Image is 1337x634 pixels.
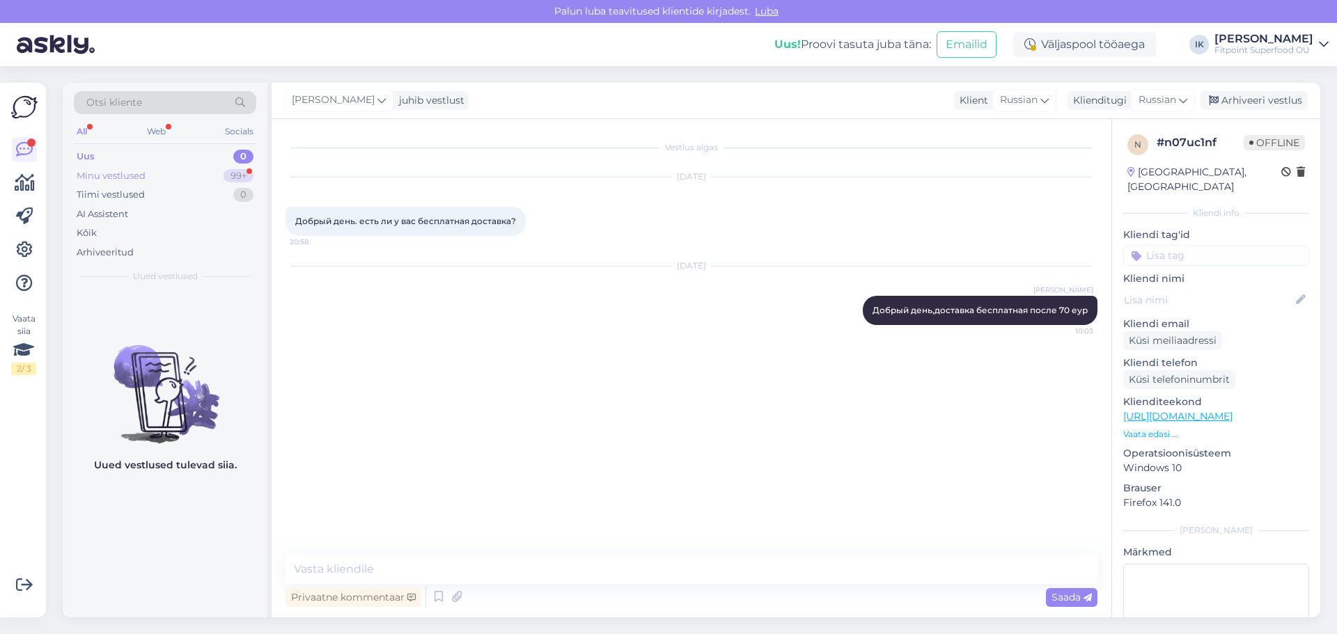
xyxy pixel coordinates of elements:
[77,188,145,202] div: Tiimi vestlused
[11,363,36,375] div: 2 / 3
[1123,356,1309,370] p: Kliendi telefon
[1127,165,1281,194] div: [GEOGRAPHIC_DATA], [GEOGRAPHIC_DATA]
[1123,481,1309,496] p: Brauser
[1123,395,1309,409] p: Klienditeekond
[233,188,253,202] div: 0
[11,312,36,375] div: Vaata siia
[286,260,1097,272] div: [DATE]
[1068,93,1127,108] div: Klienditugi
[1041,326,1093,336] span: 10:03
[94,458,237,473] p: Uued vestlused tulevad siia.
[393,93,464,108] div: juhib vestlust
[1124,292,1293,308] input: Lisa nimi
[1157,134,1244,151] div: # n07uc1nf
[286,171,1097,183] div: [DATE]
[1123,370,1235,389] div: Küsi telefoninumbrit
[1123,245,1309,266] input: Lisa tag
[1033,285,1093,295] span: [PERSON_NAME]
[224,169,253,183] div: 99+
[11,94,38,120] img: Askly Logo
[77,169,146,183] div: Minu vestlused
[1123,271,1309,286] p: Kliendi nimi
[1051,591,1092,603] span: Saada
[1123,207,1309,219] div: Kliendi info
[74,122,90,141] div: All
[873,305,1088,315] span: Добрый день,доставка бесплатная после 70 еур
[954,93,988,108] div: Klient
[292,93,375,108] span: [PERSON_NAME]
[1139,93,1176,108] span: Russian
[133,270,198,283] span: Uued vestlused
[774,36,931,53] div: Proovi tasuta juba täna:
[295,216,516,226] span: Добрый день. есть ли у вас бесплатная доставка?
[1123,228,1309,242] p: Kliendi tag'id
[286,588,421,607] div: Privaatne kommentaar
[1214,33,1313,45] div: [PERSON_NAME]
[1123,496,1309,510] p: Firefox 141.0
[222,122,256,141] div: Socials
[1189,35,1209,54] div: IK
[290,237,342,247] span: 20:58
[286,141,1097,154] div: Vestlus algas
[1123,331,1222,350] div: Küsi meiliaadressi
[1013,32,1156,57] div: Väljaspool tööaega
[1123,524,1309,537] div: [PERSON_NAME]
[1244,135,1305,150] span: Offline
[937,31,996,58] button: Emailid
[774,38,801,51] b: Uus!
[1123,428,1309,441] p: Vaata edasi ...
[1201,91,1308,110] div: Arhiveeri vestlus
[1123,461,1309,475] p: Windows 10
[86,95,142,110] span: Otsi kliente
[1123,410,1233,422] a: [URL][DOMAIN_NAME]
[1123,317,1309,331] p: Kliendi email
[77,246,134,260] div: Arhiveeritud
[1123,446,1309,461] p: Operatsioonisüsteem
[751,5,783,17] span: Luba
[77,226,97,240] div: Kõik
[63,320,267,445] img: No chats
[233,150,253,164] div: 0
[1134,139,1141,150] span: n
[77,207,128,221] div: AI Assistent
[1000,93,1038,108] span: Russian
[1214,33,1329,56] a: [PERSON_NAME]Fitpoint Superfood OÜ
[77,150,95,164] div: Uus
[1214,45,1313,56] div: Fitpoint Superfood OÜ
[1123,545,1309,560] p: Märkmed
[144,122,169,141] div: Web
